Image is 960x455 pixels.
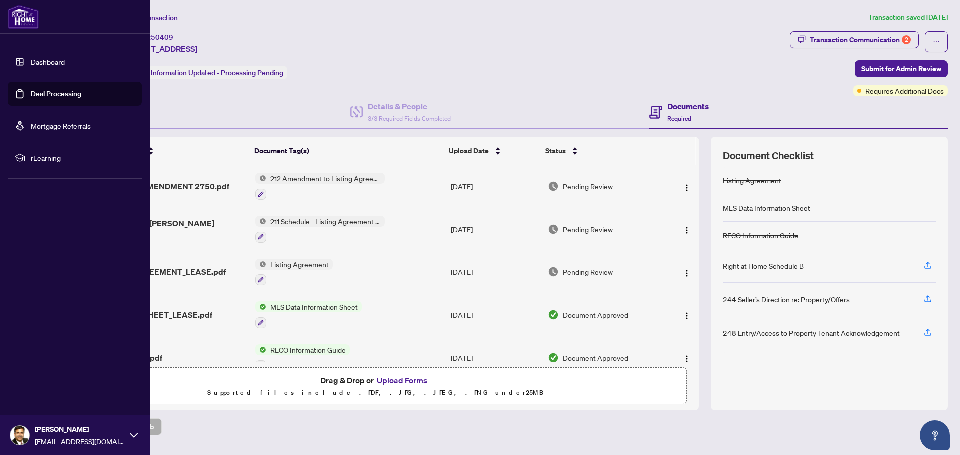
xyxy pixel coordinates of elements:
[447,336,544,379] td: [DATE]
[679,307,695,323] button: Logo
[266,216,385,227] span: 211 Schedule - Listing Agreement Authority to Offer for Lease
[548,352,559,363] img: Document Status
[865,85,944,96] span: Requires Additional Docs
[723,175,781,186] div: Listing Agreement
[250,137,445,165] th: Document Tag(s)
[124,66,287,79] div: Status:
[902,35,911,44] div: 2
[94,137,250,165] th: (5) File Name
[920,420,950,450] button: Open asap
[35,424,125,435] span: [PERSON_NAME]
[683,355,691,363] img: Logo
[563,181,613,192] span: Pending Review
[98,180,229,192] span: SKYSLOPE AMENDMENT 2750.pdf
[683,184,691,192] img: Logo
[255,173,266,184] img: Status Icon
[255,259,333,286] button: Status IconListing Agreement
[368,100,451,112] h4: Details & People
[667,100,709,112] h4: Documents
[723,230,798,241] div: RECO Information Guide
[368,115,451,122] span: 3/3 Required Fields Completed
[447,208,544,251] td: [DATE]
[723,149,814,163] span: Document Checklist
[723,294,850,305] div: 244 Seller’s Direction re: Property/Offers
[151,68,283,77] span: Information Updated - Processing Pending
[266,344,350,355] span: RECO Information Guide
[320,374,430,387] span: Drag & Drop or
[563,352,628,363] span: Document Approved
[255,344,350,371] button: Status IconRECO Information Guide
[449,145,489,156] span: Upload Date
[255,301,266,312] img: Status Icon
[31,121,91,130] a: Mortgage Referrals
[374,374,430,387] button: Upload Forms
[545,145,566,156] span: Status
[151,33,173,42] span: 50409
[548,224,559,235] img: Document Status
[124,13,178,22] span: View Transaction
[266,173,385,184] span: 212 Amendment to Listing Agreement - Authority to Offer for Lease Price Change/Extension/Amendmen...
[98,266,226,278] span: LISTING_AGREEMENT_LEASE.pdf
[679,264,695,280] button: Logo
[683,312,691,320] img: Logo
[98,309,212,321] span: MLS_DATA_SHEET_LEASE.pdf
[723,202,810,213] div: MLS Data Information Sheet
[31,152,135,163] span: rLearning
[861,61,941,77] span: Submit for Admin Review
[10,426,29,445] img: Profile Icon
[667,115,691,122] span: Required
[98,217,247,241] span: SCHEDULE A [PERSON_NAME] LEASE.pdf
[868,12,948,23] article: Transaction saved [DATE]
[683,269,691,277] img: Logo
[35,436,125,447] span: [EMAIL_ADDRESS][DOMAIN_NAME]
[255,216,385,243] button: Status Icon211 Schedule - Listing Agreement Authority to Offer for Lease
[563,266,613,277] span: Pending Review
[548,266,559,277] img: Document Status
[445,137,541,165] th: Upload Date
[31,57,65,66] a: Dashboard
[255,259,266,270] img: Status Icon
[124,43,197,55] span: [STREET_ADDRESS]
[679,221,695,237] button: Logo
[255,301,362,328] button: Status IconMLS Data Information Sheet
[447,165,544,208] td: [DATE]
[548,309,559,320] img: Document Status
[8,5,39,29] img: logo
[64,368,686,405] span: Drag & Drop orUpload FormsSupported files include .PDF, .JPG, .JPEG, .PNG under25MB
[723,260,804,271] div: Right at Home Schedule B
[679,178,695,194] button: Logo
[563,224,613,235] span: Pending Review
[723,327,900,338] div: 248 Entry/Access to Property Tenant Acknowledgement
[266,301,362,312] span: MLS Data Information Sheet
[683,226,691,234] img: Logo
[447,293,544,336] td: [DATE]
[933,38,940,45] span: ellipsis
[855,60,948,77] button: Submit for Admin Review
[70,387,680,399] p: Supported files include .PDF, .JPG, .JPEG, .PNG under 25 MB
[563,309,628,320] span: Document Approved
[790,31,919,48] button: Transaction Communication2
[255,173,385,200] button: Status Icon212 Amendment to Listing Agreement - Authority to Offer for Lease Price Change/Extensi...
[255,344,266,355] img: Status Icon
[679,350,695,366] button: Logo
[255,216,266,227] img: Status Icon
[31,89,81,98] a: Deal Processing
[541,137,662,165] th: Status
[810,32,911,48] div: Transaction Communication
[447,251,544,294] td: [DATE]
[548,181,559,192] img: Document Status
[266,259,333,270] span: Listing Agreement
